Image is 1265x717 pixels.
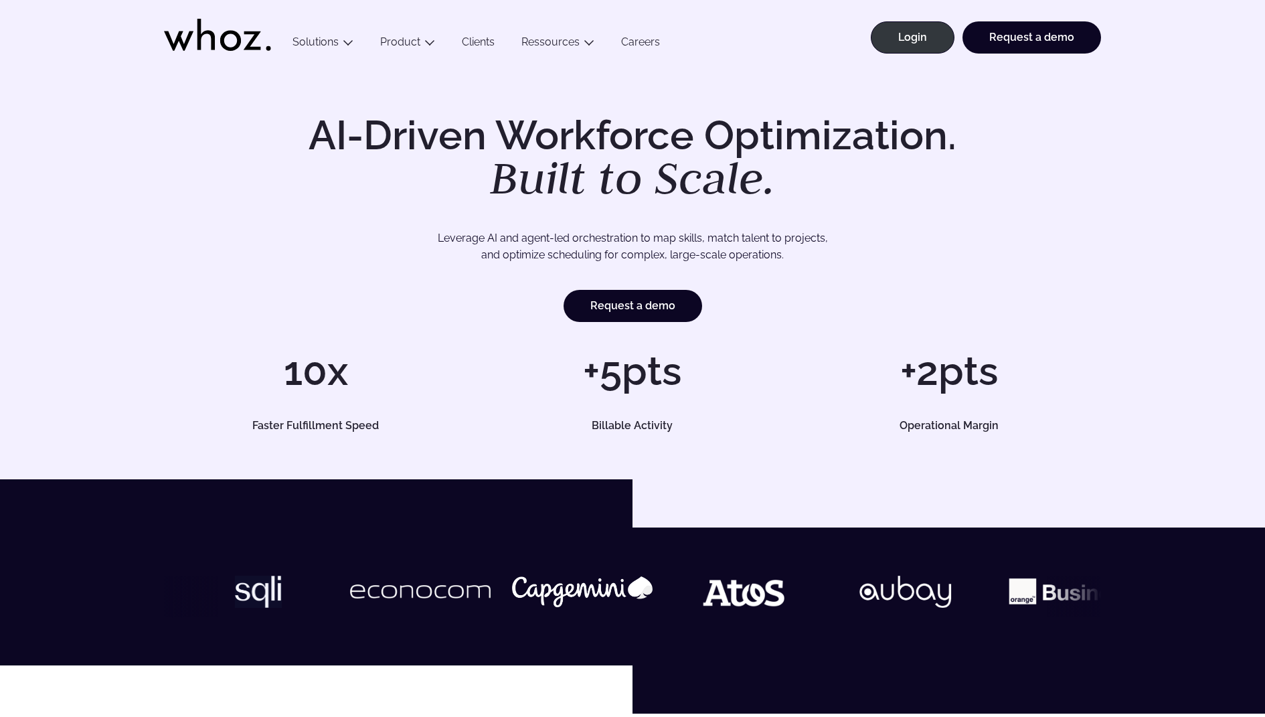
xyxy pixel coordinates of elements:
[813,420,1086,431] h5: Operational Margin
[367,35,448,54] button: Product
[290,115,975,201] h1: AI-Driven Workforce Optimization.
[871,21,954,54] a: Login
[380,35,420,48] a: Product
[798,351,1101,391] h1: +2pts
[164,351,467,391] h1: 10x
[211,230,1054,264] p: Leverage AI and agent-led orchestration to map skills, match talent to projects, and optimize sch...
[564,290,702,322] a: Request a demo
[608,35,673,54] a: Careers
[179,420,452,431] h5: Faster Fulfillment Speed
[962,21,1101,54] a: Request a demo
[1177,629,1246,698] iframe: Chatbot
[481,351,784,391] h1: +5pts
[508,35,608,54] button: Ressources
[496,420,769,431] h5: Billable Activity
[448,35,508,54] a: Clients
[521,35,580,48] a: Ressources
[490,148,775,207] em: Built to Scale.
[279,35,367,54] button: Solutions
